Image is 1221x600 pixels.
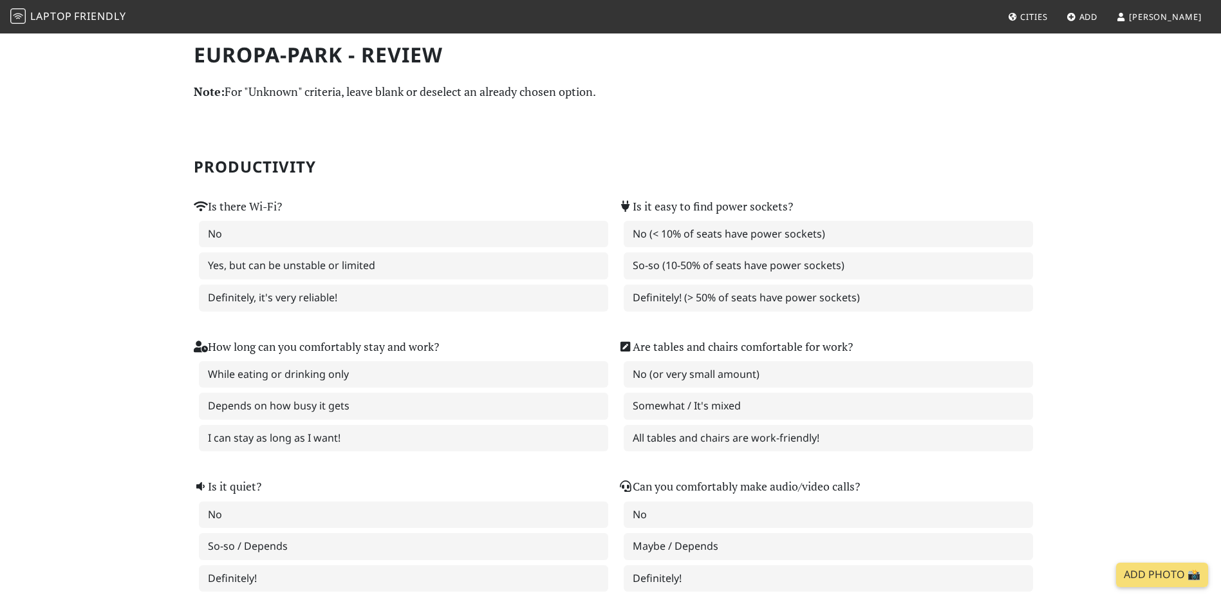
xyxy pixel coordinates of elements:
[10,8,26,24] img: LaptopFriendly
[624,502,1033,529] label: No
[199,533,608,560] label: So-so / Depends
[619,478,860,496] label: Can you comfortably make audio/video calls?
[1061,5,1103,28] a: Add
[1003,5,1053,28] a: Cities
[1020,11,1047,23] span: Cities
[624,533,1033,560] label: Maybe / Depends
[624,565,1033,592] label: Definitely!
[624,221,1033,248] label: No (< 10% of seats have power sockets)
[624,393,1033,420] label: Somewhat / It's mixed
[624,361,1033,388] label: No (or very small amount)
[30,9,72,23] span: Laptop
[1111,5,1207,28] a: [PERSON_NAME]
[619,198,793,216] label: Is it easy to find power sockets?
[194,82,1028,101] p: For "Unknown" criteria, leave blank or deselect an already chosen option.
[199,393,608,420] label: Depends on how busy it gets
[624,425,1033,452] label: All tables and chairs are work-friendly!
[624,285,1033,312] label: Definitely! (> 50% of seats have power sockets)
[194,198,282,216] label: Is there Wi-Fi?
[199,502,608,529] label: No
[194,158,1028,176] h2: Productivity
[194,42,1028,67] h1: Europa-Park - Review
[10,6,126,28] a: LaptopFriendly LaptopFriendly
[199,221,608,248] label: No
[1129,11,1202,23] span: [PERSON_NAME]
[199,565,608,592] label: Definitely!
[74,9,126,23] span: Friendly
[199,425,608,452] label: I can stay as long as I want!
[194,338,439,356] label: How long can you comfortably stay and work?
[624,252,1033,279] label: So-so (10-50% of seats have power sockets)
[1116,563,1208,587] a: Add Photo 📸
[194,84,225,99] strong: Note:
[199,361,608,388] label: While eating or drinking only
[199,285,608,312] label: Definitely, it's very reliable!
[199,252,608,279] label: Yes, but can be unstable or limited
[619,338,853,356] label: Are tables and chairs comfortable for work?
[194,478,261,496] label: Is it quiet?
[1079,11,1098,23] span: Add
